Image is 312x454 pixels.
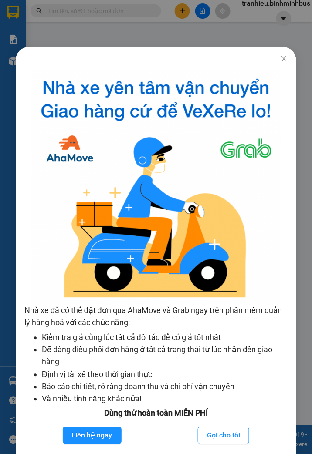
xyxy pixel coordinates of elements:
[281,55,288,62] span: close
[24,407,288,420] div: Dùng thử hoàn toàn MIỄN PHÍ
[42,332,288,344] li: Kiểm tra giá cùng lúc tất cả đối tác để có giá tốt nhất
[42,344,288,369] li: Dễ dàng điều phối đơn hàng ở tất cả trạng thái từ lúc nhận đến giao hàng
[63,427,122,444] button: Liên hệ ngay
[72,430,112,441] span: Liên hệ ngay
[198,427,249,444] button: Gọi cho tôi
[272,47,296,71] button: Close
[24,305,288,444] div: Nhà xe đã có thể đặt đơn qua AhaMove và Grab ngay trên phần mềm quản lý hàng hoá với các chức năng:
[207,430,240,441] span: Gọi cho tôi
[42,393,288,405] li: Và nhiều tính năng khác nữa!
[31,70,281,305] img: logo
[42,369,288,381] li: Định vị tài xế theo thời gian thực
[42,381,288,393] li: Báo cáo chi tiết, rõ ràng doanh thu và chi phí vận chuyển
